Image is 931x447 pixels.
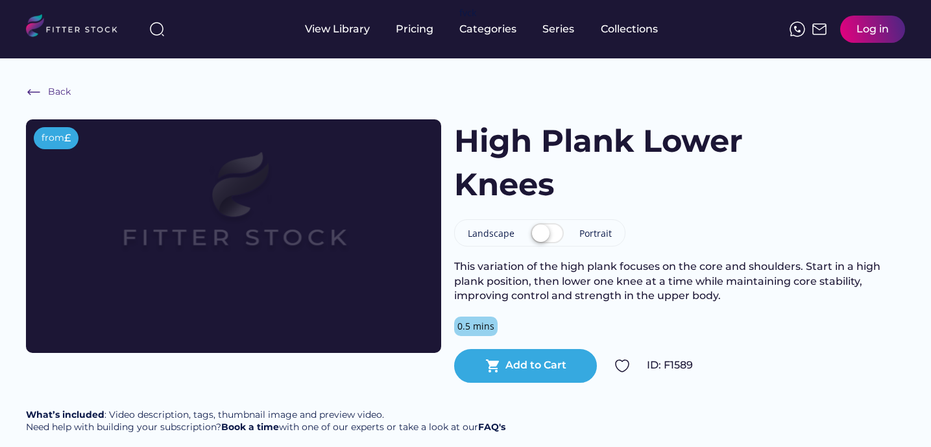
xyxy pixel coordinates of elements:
[579,227,612,240] div: Portrait
[485,358,501,374] button: shopping_cart
[459,6,476,19] div: fvck
[26,14,128,41] img: LOGO.svg
[396,22,433,36] div: Pricing
[26,409,104,420] strong: What’s included
[614,358,630,374] img: Group%201000002324.svg
[601,22,658,36] div: Collections
[790,21,805,37] img: meteor-icons_whatsapp%20%281%29.svg
[468,227,514,240] div: Landscape
[26,409,505,434] div: : Video description, tags, thumbnail image and preview video. Need help with building your subscr...
[856,22,889,36] div: Log in
[812,21,827,37] img: Frame%2051.svg
[42,132,64,145] div: from
[478,421,505,433] a: FAQ's
[505,358,566,372] div: Add to Cart
[64,131,71,145] div: £
[67,119,400,306] img: Frame%2079%20%281%29.svg
[48,86,71,99] div: Back
[221,421,279,433] a: Book a time
[542,22,575,36] div: Series
[454,119,792,206] h1: High Plank Lower Knees
[26,84,42,100] img: Frame%20%286%29.svg
[149,21,165,37] img: search-normal%203.svg
[305,22,370,36] div: View Library
[454,260,905,303] div: This variation of the high plank focuses on the core and shoulders. Start in a high plank positio...
[459,22,516,36] div: Categories
[647,358,905,372] div: ID: F1589
[457,320,494,333] div: 0.5 mins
